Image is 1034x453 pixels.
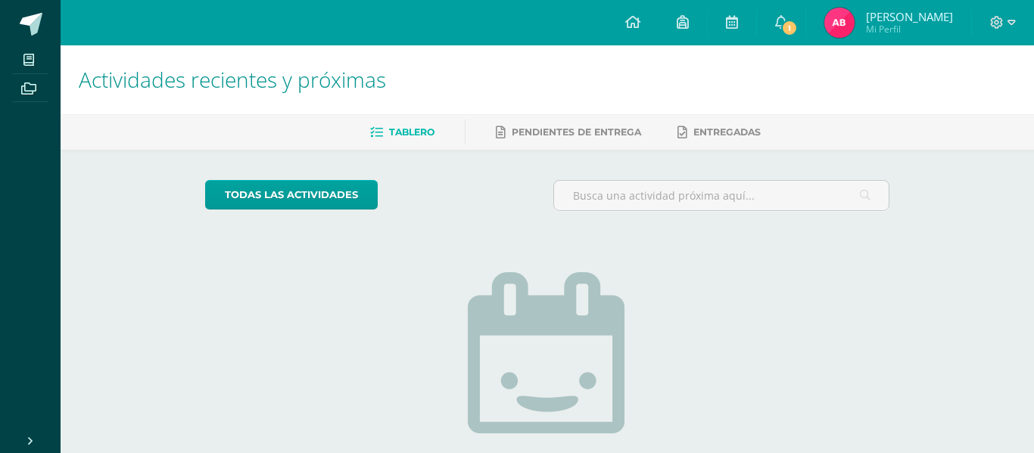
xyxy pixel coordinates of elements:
[554,181,889,210] input: Busca una actividad próxima aquí...
[79,65,386,94] span: Actividades recientes y próximas
[781,20,798,36] span: 1
[389,126,434,138] span: Tablero
[512,126,641,138] span: Pendientes de entrega
[693,126,761,138] span: Entregadas
[205,180,378,209] a: todas las Actividades
[866,23,953,36] span: Mi Perfil
[677,120,761,144] a: Entregadas
[496,120,641,144] a: Pendientes de entrega
[370,120,434,144] a: Tablero
[866,9,953,24] span: [PERSON_NAME]
[824,8,855,38] img: defd27c35b3b81fa13f74b54613cb6f6.png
